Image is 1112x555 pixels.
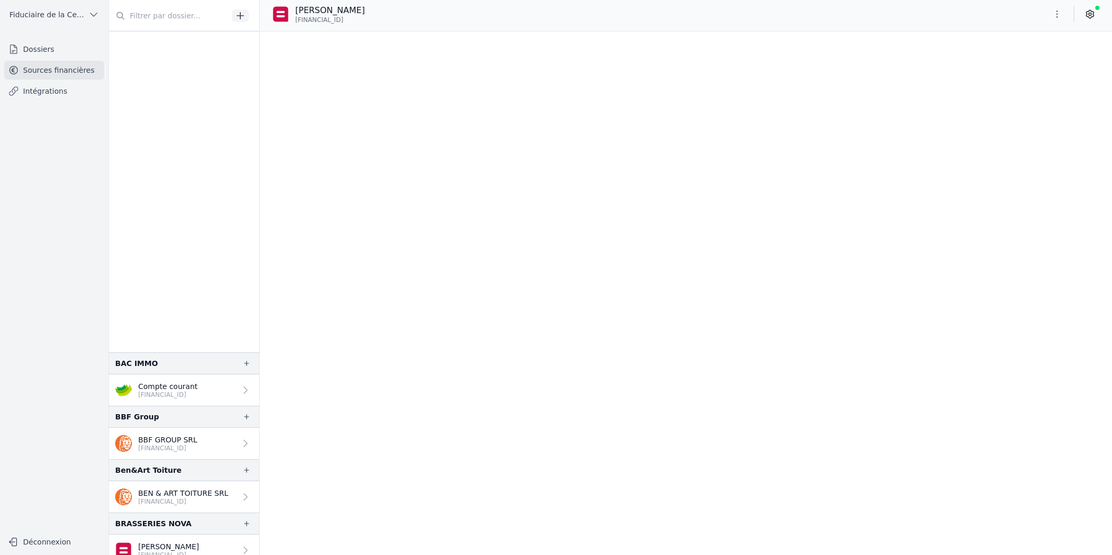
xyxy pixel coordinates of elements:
button: Déconnexion [4,534,104,550]
div: BAC IMMO [115,357,158,370]
occluded-content: And 6 items before [109,31,259,352]
p: Compte courant [138,381,197,392]
a: BEN & ART TOITURE SRL [FINANCIAL_ID] [109,481,259,513]
a: Intégrations [4,82,104,101]
p: [PERSON_NAME] [138,541,199,552]
a: Sources financières [4,61,104,80]
p: [PERSON_NAME] [295,4,365,17]
img: crelan.png [115,382,132,398]
p: [FINANCIAL_ID] [138,444,197,452]
div: BRASSERIES NOVA [115,517,192,530]
img: ing.png [115,489,132,505]
div: BBF Group [115,410,159,423]
p: BEN & ART TOITURE SRL [138,488,228,498]
p: BBF GROUP SRL [138,435,197,445]
div: Ben&Art Toiture [115,464,182,476]
a: Dossiers [4,40,104,59]
span: Fiduciaire de la Cense & Associés [9,9,84,20]
span: [FINANCIAL_ID] [295,16,343,24]
p: [FINANCIAL_ID] [138,497,228,506]
a: Compte courant [FINANCIAL_ID] [109,374,259,406]
a: BBF GROUP SRL [FINANCIAL_ID] [109,428,259,459]
img: ing.png [115,435,132,452]
button: Fiduciaire de la Cense & Associés [4,6,104,23]
input: Filtrer par dossier... [109,6,228,25]
img: belfius-1.png [272,6,289,23]
p: [FINANCIAL_ID] [138,391,197,399]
